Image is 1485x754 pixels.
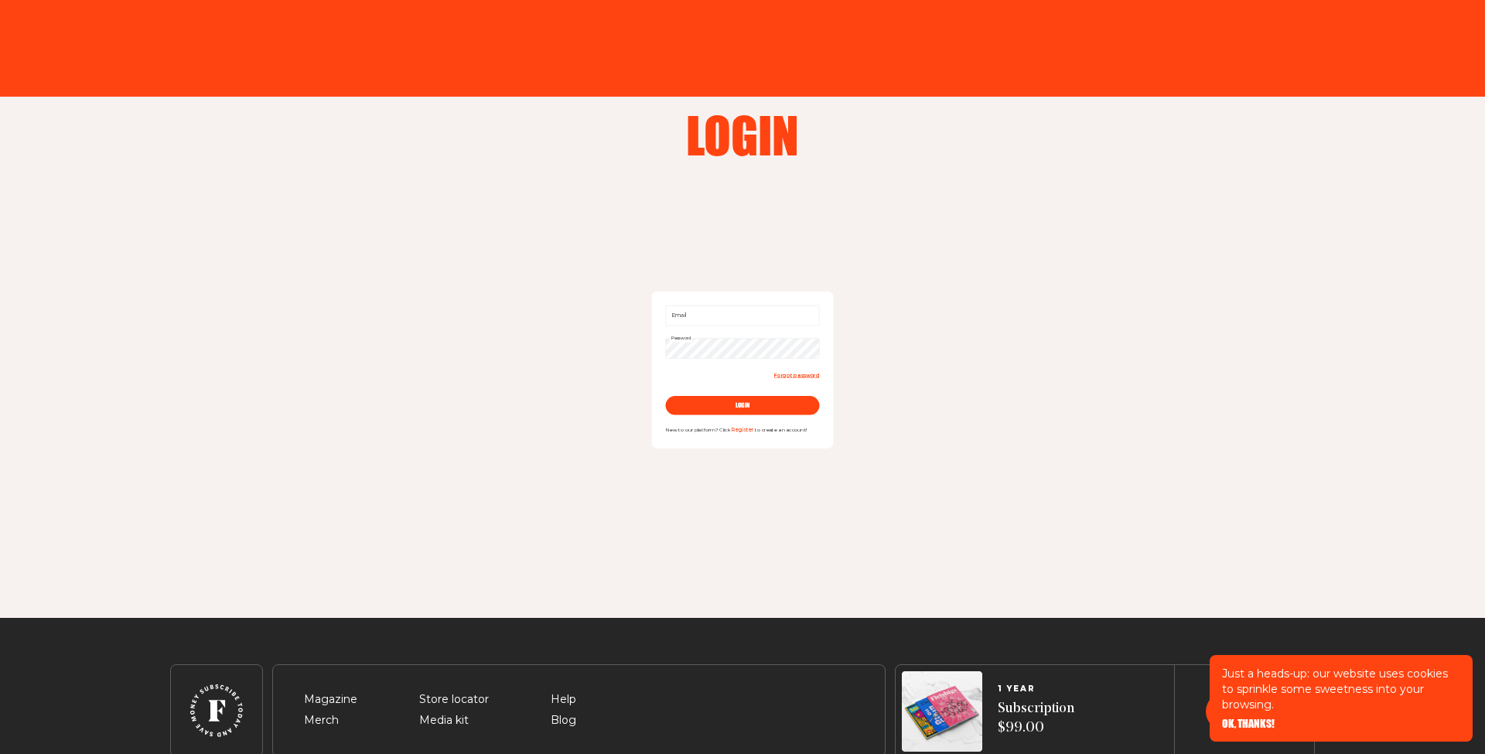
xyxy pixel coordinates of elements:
[551,713,576,727] a: Blog
[551,691,576,709] span: Help
[419,691,489,709] span: Store locator
[774,371,819,380] a: Forgot password
[551,692,576,706] a: Help
[732,427,753,433] a: Register
[551,711,576,730] span: Blog
[1206,692,1283,731] button: Buy now
[304,691,357,709] span: Magazine
[419,692,489,706] a: Store locator
[304,692,357,706] a: Magazine
[1222,666,1460,712] p: Just a heads-up: our website uses cookies to sprinkle some sweetness into your browsing.
[902,671,982,752] img: Magazines image
[544,110,940,159] h2: Login
[419,711,469,730] span: Media kit
[998,684,1074,694] span: 1 YEAR
[774,373,819,379] span: Forgot password
[736,402,750,408] span: login
[666,426,820,435] p: New to our platform? Click to create an account!
[1222,718,1275,729] button: OK, THANKS!
[666,305,820,326] input: Email
[419,713,469,727] a: Media kit
[304,713,339,727] a: Merch
[666,338,820,358] input: Password
[304,711,339,730] span: Merch
[666,396,820,415] button: login
[998,700,1074,738] span: Subscription $99.00
[670,334,692,342] label: Password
